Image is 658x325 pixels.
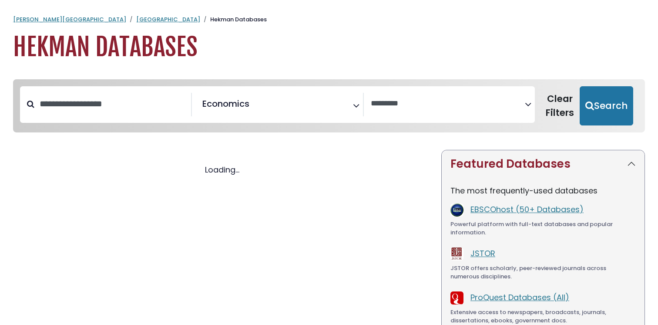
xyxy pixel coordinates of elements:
[13,33,645,62] h1: Hekman Databases
[13,164,431,176] div: Loading...
[580,86,633,125] button: Submit for Search Results
[371,99,525,108] textarea: Search
[202,97,249,110] span: Economics
[470,248,495,259] a: JSTOR
[442,150,645,178] button: Featured Databases
[470,204,584,215] a: EBSCOhost (50+ Databases)
[13,15,645,24] nav: breadcrumb
[450,220,636,237] div: Powerful platform with full-text databases and popular information.
[199,97,249,110] li: Economics
[13,79,645,132] nav: Search filters
[34,97,191,111] input: Search database by title or keyword
[450,308,636,325] div: Extensive access to newspapers, broadcasts, journals, dissertations, ebooks, government docs.
[470,292,569,303] a: ProQuest Databases (All)
[540,86,580,125] button: Clear Filters
[450,185,636,196] p: The most frequently-used databases
[200,15,267,24] li: Hekman Databases
[450,264,636,281] div: JSTOR offers scholarly, peer-reviewed journals across numerous disciplines.
[136,15,200,24] a: [GEOGRAPHIC_DATA]
[251,102,257,111] textarea: Search
[13,15,126,24] a: [PERSON_NAME][GEOGRAPHIC_DATA]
